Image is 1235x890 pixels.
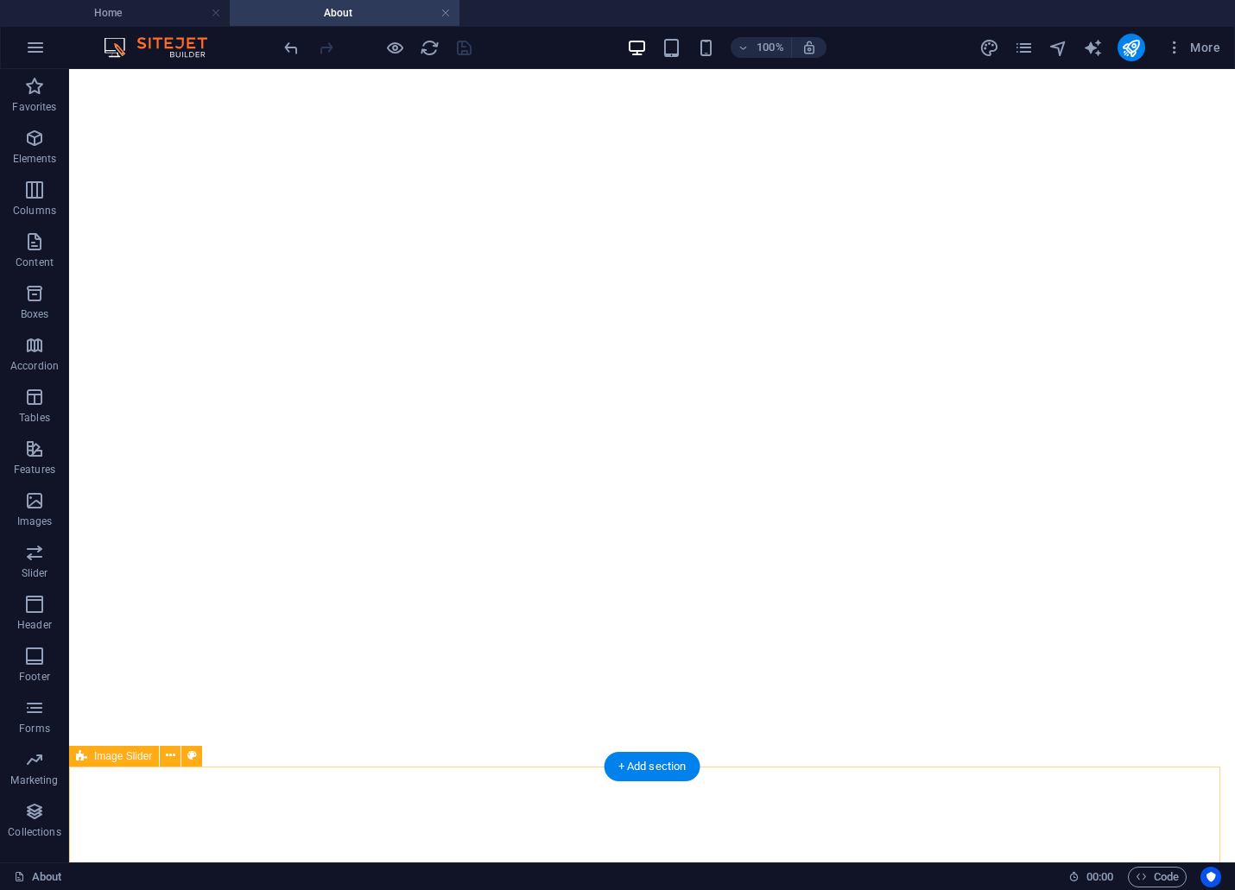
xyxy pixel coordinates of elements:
[19,722,50,735] p: Forms
[281,37,301,58] button: undo
[12,100,56,114] p: Favorites
[230,3,459,22] h4: About
[979,37,1000,58] button: design
[605,752,700,781] div: + Add section
[1048,37,1069,58] button: navigator
[1086,867,1113,887] span: 00 00
[14,463,55,477] p: Features
[1118,34,1145,61] button: publish
[17,514,53,528] p: Images
[801,40,817,55] i: On resize automatically adjust zoom level to fit chosen device.
[8,825,60,839] p: Collections
[1136,867,1179,887] span: Code
[1166,39,1220,56] span: More
[13,152,57,166] p: Elements
[99,37,229,58] img: Editor Logo
[94,751,152,761] span: Image Slider
[1048,38,1068,58] i: Navigator
[1099,870,1101,883] span: :
[19,411,50,425] p: Tables
[1083,37,1104,58] button: text_generator
[1014,38,1034,58] i: Pages (Ctrl+Alt+S)
[757,37,784,58] h6: 100%
[282,38,301,58] i: Undo: Change menu items (Ctrl+Z)
[1128,867,1187,887] button: Code
[17,618,52,632] p: Header
[10,359,59,373] p: Accordion
[1083,38,1103,58] i: AI Writer
[21,307,49,321] p: Boxes
[1121,38,1141,58] i: Publish
[1159,34,1227,61] button: More
[14,867,62,887] a: About
[22,566,48,580] p: Slider
[731,37,792,58] button: 100%
[19,670,50,684] p: Footer
[419,37,440,58] button: reload
[16,256,54,269] p: Content
[979,38,999,58] i: Design (Ctrl+Alt+Y)
[10,773,58,787] p: Marketing
[1014,37,1035,58] button: pages
[13,204,56,218] p: Columns
[1200,867,1221,887] button: Usercentrics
